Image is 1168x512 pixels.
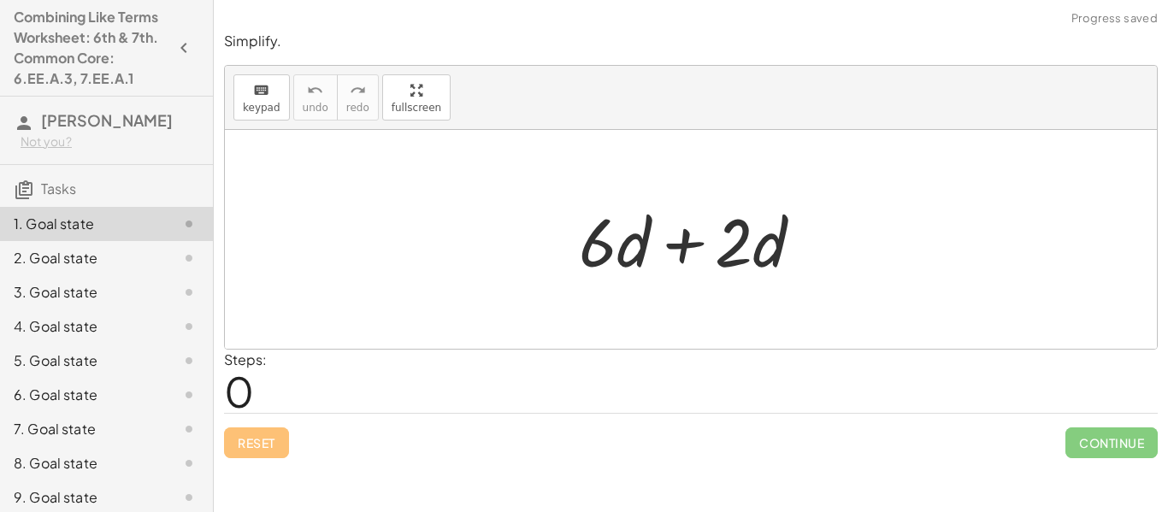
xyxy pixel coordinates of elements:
[243,102,280,114] span: keypad
[303,102,328,114] span: undo
[179,487,199,508] i: Task not started.
[346,102,369,114] span: redo
[224,32,1158,51] p: Simplify.
[14,248,151,268] div: 2. Goal state
[179,248,199,268] i: Task not started.
[1071,10,1158,27] span: Progress saved
[14,385,151,405] div: 6. Goal state
[307,80,323,101] i: undo
[14,214,151,234] div: 1. Goal state
[14,453,151,474] div: 8. Goal state
[392,102,441,114] span: fullscreen
[224,365,254,417] span: 0
[14,316,151,337] div: 4. Goal state
[21,133,199,150] div: Not you?
[179,350,199,371] i: Task not started.
[179,385,199,405] i: Task not started.
[14,350,151,371] div: 5. Goal state
[350,80,366,101] i: redo
[41,179,76,197] span: Tasks
[337,74,379,121] button: redoredo
[14,487,151,508] div: 9. Goal state
[253,80,269,101] i: keyboard
[233,74,290,121] button: keyboardkeypad
[179,453,199,474] i: Task not started.
[179,282,199,303] i: Task not started.
[41,110,173,130] span: [PERSON_NAME]
[179,214,199,234] i: Task not started.
[14,7,168,89] h4: Combining Like Terms Worksheet: 6th & 7th. Common Core: 6.EE.A.3, 7.EE.A.1
[14,419,151,439] div: 7. Goal state
[179,316,199,337] i: Task not started.
[179,419,199,439] i: Task not started.
[382,74,451,121] button: fullscreen
[14,282,151,303] div: 3. Goal state
[293,74,338,121] button: undoundo
[224,350,267,368] label: Steps:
